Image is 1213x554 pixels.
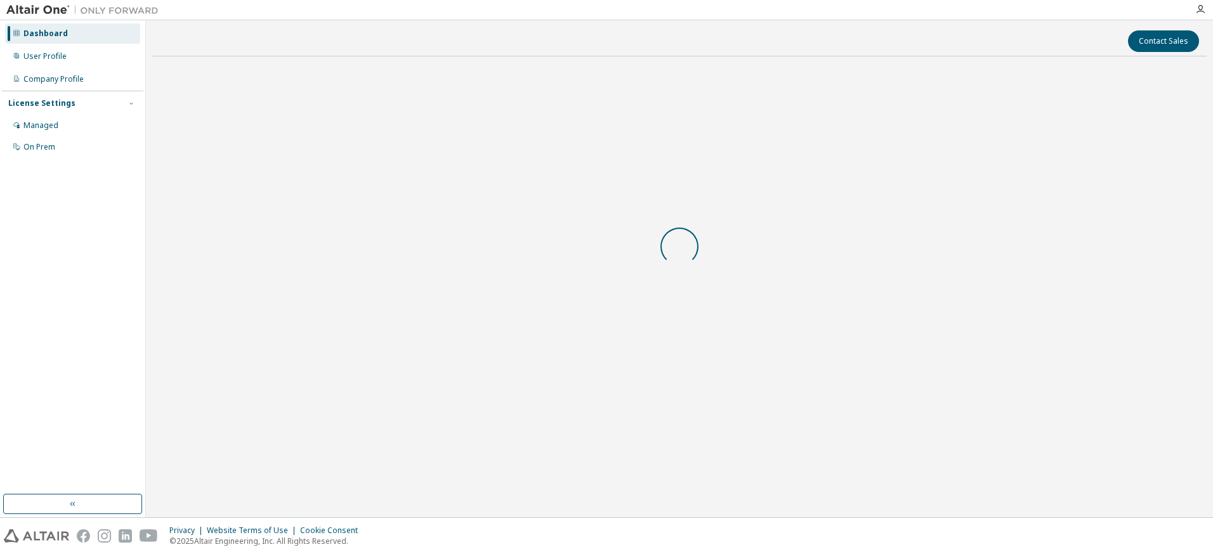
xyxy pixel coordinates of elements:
[23,120,58,131] div: Managed
[119,529,132,543] img: linkedin.svg
[6,4,165,16] img: Altair One
[1128,30,1199,52] button: Contact Sales
[23,142,55,152] div: On Prem
[169,525,207,536] div: Privacy
[23,29,68,39] div: Dashboard
[207,525,300,536] div: Website Terms of Use
[4,529,69,543] img: altair_logo.svg
[140,529,158,543] img: youtube.svg
[8,98,75,108] div: License Settings
[98,529,111,543] img: instagram.svg
[169,536,365,546] p: © 2025 Altair Engineering, Inc. All Rights Reserved.
[23,51,67,61] div: User Profile
[23,74,84,84] div: Company Profile
[300,525,365,536] div: Cookie Consent
[77,529,90,543] img: facebook.svg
